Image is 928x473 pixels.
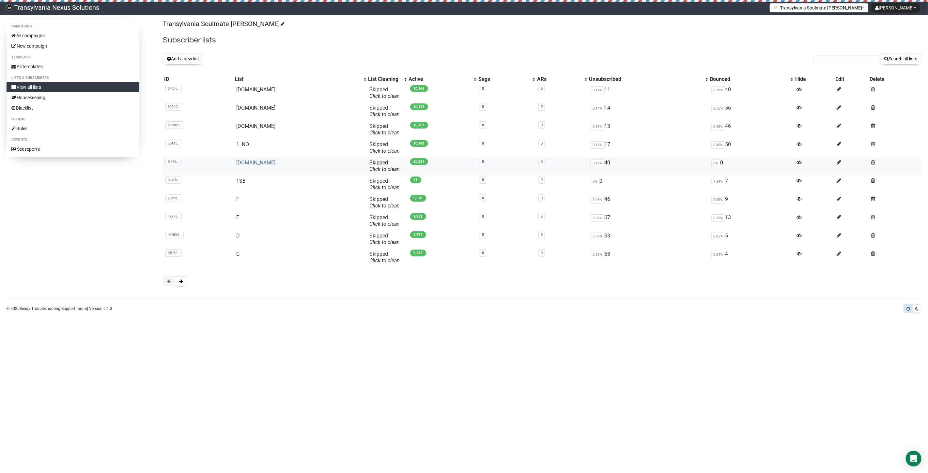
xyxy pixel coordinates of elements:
[7,103,139,113] a: Blacklist
[482,160,484,164] a: 0
[7,123,139,134] a: Rules
[709,157,794,175] td: 0
[588,212,709,230] td: 67
[709,84,794,102] td: 40
[541,251,543,255] a: 0
[711,160,720,167] span: 0%
[370,239,400,245] a: Click to clean
[537,76,581,83] div: ARs
[541,178,543,182] a: 0
[709,175,794,193] td: 7
[589,76,702,83] div: Unsubscribed
[7,5,12,10] img: 586cc6b7d8bc403f0c61b981d947c989
[591,214,605,222] span: 0.67%
[236,105,275,111] a: [DOMAIN_NAME]
[165,103,182,111] span: 8924G..
[236,86,275,93] a: [DOMAIN_NAME]
[588,75,709,84] th: Unsubscribed: No sort applied, activate to apply an ascending sort
[7,53,139,61] li: Templates
[409,76,471,83] div: Active
[588,84,709,102] td: 11
[588,230,709,248] td: 53
[31,306,60,311] a: Troubleshooting
[770,3,868,12] button: Transylvania Soulmate [PERSON_NAME]
[482,105,484,109] a: 0
[588,120,709,139] td: 13
[482,214,484,219] a: 0
[165,249,182,257] span: KBf89..
[410,85,428,92] span: 10,164
[588,193,709,212] td: 46
[163,34,921,46] h2: Subscriber lists
[834,75,868,84] th: Edit: No sort applied, sorting is disabled
[7,82,139,92] a: View all lists
[370,214,400,227] span: Skipped
[236,233,240,239] a: D
[236,178,246,184] a: 1SB
[709,102,794,120] td: 56
[541,141,543,145] a: 0
[591,141,605,149] span: 0.17%
[370,123,400,136] span: Skipped
[7,23,139,30] li: Campaigns
[410,250,426,256] span: 9,967
[408,75,477,84] th: Active: No sort applied, activate to apply an ascending sort
[61,306,87,311] a: Support forum
[588,175,709,193] td: 0
[7,144,139,154] a: See reports
[591,178,600,185] span: 0%
[410,122,428,129] span: 10,157
[541,123,543,127] a: 0
[370,166,400,172] a: Click to clean
[709,248,794,267] td: 4
[370,178,400,191] span: Skipped
[163,20,284,28] a: Transylvania Soulmate [PERSON_NAME]
[536,75,588,84] th: ARs: No sort applied, activate to apply an ascending sort
[711,233,725,240] span: 0.05%
[370,141,400,154] span: Skipped
[711,141,725,149] span: 0.49%
[370,203,400,209] a: Click to clean
[7,136,139,144] li: Reports
[370,233,400,245] span: Skipped
[588,157,709,175] td: 40
[794,75,834,84] th: Hide: No sort applied, sorting is disabled
[588,102,709,120] td: 14
[711,251,725,258] span: 0.04%
[541,196,543,200] a: 0
[165,194,181,202] span: v6pnq..
[795,76,833,83] div: Hide
[370,184,400,191] a: Click to clean
[482,233,484,237] a: 0
[588,139,709,157] td: 17
[163,53,203,64] button: Add a new list
[410,103,428,110] span: 10,144
[236,160,275,166] a: [DOMAIN_NAME]
[236,141,249,147] a: 1. NO
[235,76,361,83] div: List
[591,233,605,240] span: 0.53%
[410,195,426,202] span: 9,978
[872,3,920,12] button: [PERSON_NAME]
[165,85,182,92] span: 0HDIg..
[7,61,139,72] a: All templates
[367,75,408,84] th: List Cleaning: No sort applied, activate to apply an ascending sort
[711,123,725,130] span: 0.45%
[591,160,605,167] span: 0.19%
[482,251,484,255] a: 0
[236,251,240,257] a: C
[880,53,921,64] button: Search all lists
[711,196,725,204] span: 0.09%
[410,158,428,165] span: 20,681
[906,451,921,466] div: Open Intercom Messenger
[165,121,183,129] span: N3wR7..
[370,105,400,117] span: Skipped
[20,306,30,311] a: Sendy
[709,212,794,230] td: 13
[711,86,725,94] span: 0.39%
[370,257,400,264] a: Click to clean
[7,74,139,82] li: Lists & subscribers
[370,93,400,99] a: Click to clean
[370,221,400,227] a: Click to clean
[711,105,725,112] span: 0.55%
